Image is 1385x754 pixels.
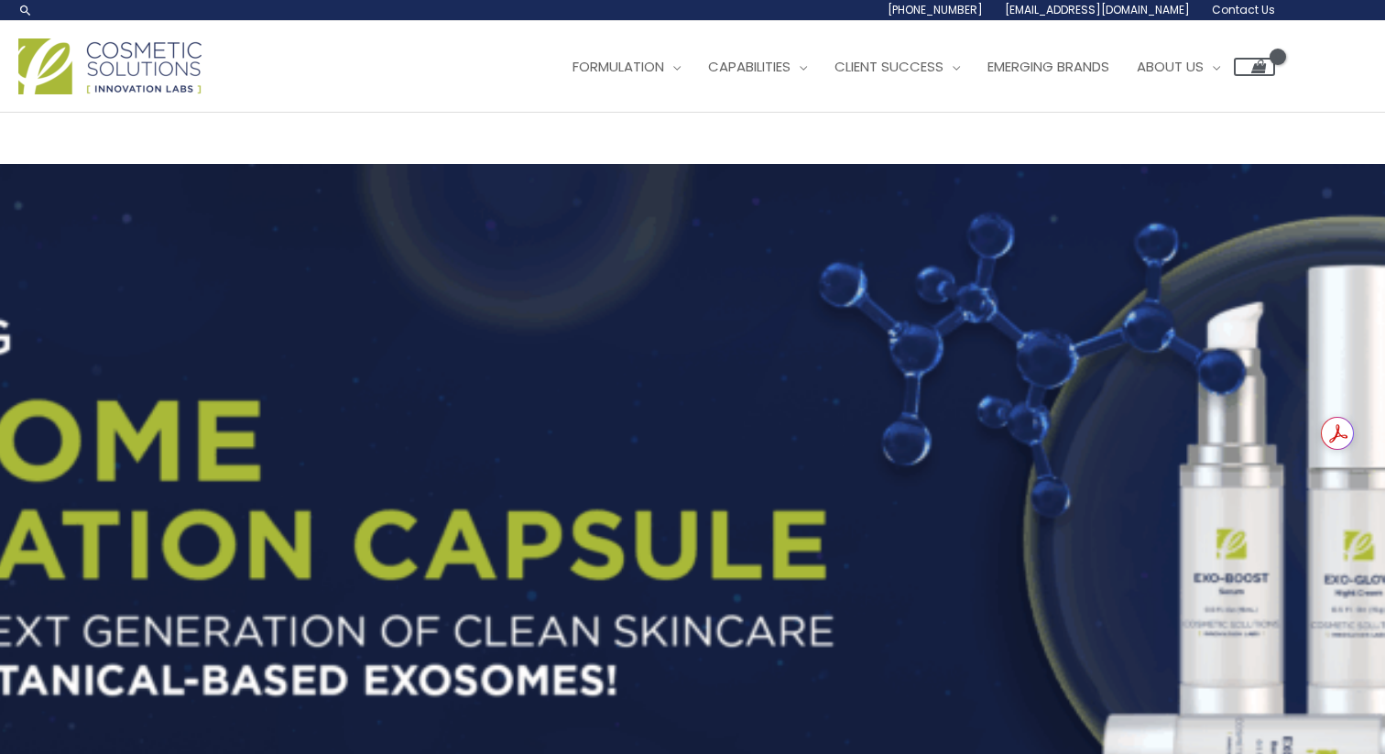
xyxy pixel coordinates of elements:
[573,57,664,76] span: Formulation
[18,3,33,17] a: Search icon link
[708,57,791,76] span: Capabilities
[694,39,821,94] a: Capabilities
[821,39,974,94] a: Client Success
[834,57,943,76] span: Client Success
[1005,2,1190,17] span: [EMAIL_ADDRESS][DOMAIN_NAME]
[545,39,1275,94] nav: Site Navigation
[1137,57,1204,76] span: About Us
[987,57,1109,76] span: Emerging Brands
[1123,39,1234,94] a: About Us
[1212,2,1275,17] span: Contact Us
[974,39,1123,94] a: Emerging Brands
[559,39,694,94] a: Formulation
[888,2,983,17] span: [PHONE_NUMBER]
[18,38,202,94] img: Cosmetic Solutions Logo
[1234,58,1275,76] a: View Shopping Cart, empty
